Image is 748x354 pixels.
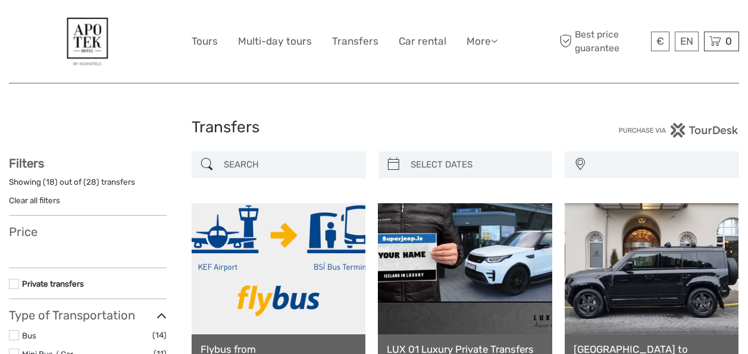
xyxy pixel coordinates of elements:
[9,225,167,239] h3: Price
[618,123,739,138] img: PurchaseViaTourDesk.png
[724,35,734,47] span: 0
[46,176,55,188] label: 18
[9,195,60,205] a: Clear all filters
[22,279,84,288] a: Private transfers
[556,28,648,54] span: Best price guarantee
[22,331,36,340] a: Bus
[55,9,120,74] img: 77-9d1c84b2-efce-47e2-937f-6c1b6e9e5575_logo_big.jpg
[238,33,312,50] a: Multi-day tours
[219,154,360,175] input: SEARCH
[9,176,167,195] div: Showing ( ) out of ( ) transfers
[9,308,167,322] h3: Type of Transportation
[399,33,446,50] a: Car rental
[467,33,497,50] a: More
[192,33,218,50] a: Tours
[152,328,167,342] span: (14)
[86,176,96,188] label: 28
[406,154,547,175] input: SELECT DATES
[656,35,664,47] span: €
[9,156,44,170] strong: Filters
[332,33,378,50] a: Transfers
[675,32,699,51] div: EN
[192,118,557,137] h1: Transfers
